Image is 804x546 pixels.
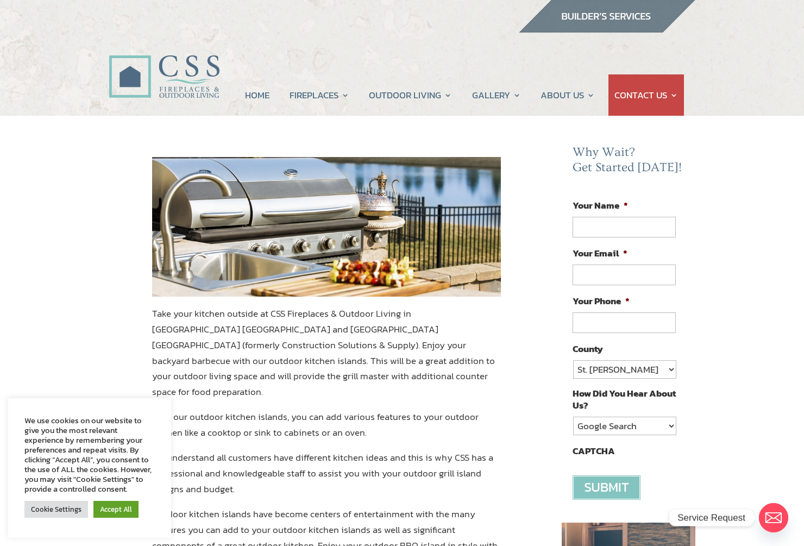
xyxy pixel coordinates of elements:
label: How Did You Hear About Us? [573,387,676,411]
a: builder services construction supply [518,22,695,36]
a: Email [759,503,788,532]
label: County [573,343,603,355]
input: Submit [573,475,640,500]
label: Your Phone [573,295,630,307]
a: CONTACT US [614,74,678,116]
div: We use cookies on our website to give you the most relevant experience by remembering your prefer... [24,416,155,494]
a: ABOUT US [541,74,595,116]
h2: Why Wait? Get Started [DATE]! [573,145,684,180]
img: CSS Fireplaces & Outdoor Living (Formerly Construction Solutions & Supply)- Jacksonville Ormond B... [109,25,219,104]
p: With our outdoor kitchen islands, you can add various features to your outdoor kitchen like a coo... [152,409,501,450]
a: Cookie Settings [24,501,88,518]
a: Accept All [93,501,139,518]
label: Your Name [573,199,628,211]
a: GALLERY [472,74,521,116]
p: We understand all customers have different kitchen ideas and this is why CSS has a professional a... [152,450,501,506]
a: OUTDOOR LIVING [369,74,452,116]
label: CAPTCHA [573,445,615,457]
a: FIREPLACES [290,74,349,116]
a: HOME [245,74,269,116]
p: Take your kitchen outside at CSS Fireplaces & Outdoor Living in [GEOGRAPHIC_DATA] [GEOGRAPHIC_DAT... [152,306,501,409]
img: Outdoor-Kitchen-Islands [152,157,501,297]
label: Your Email [573,247,627,259]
